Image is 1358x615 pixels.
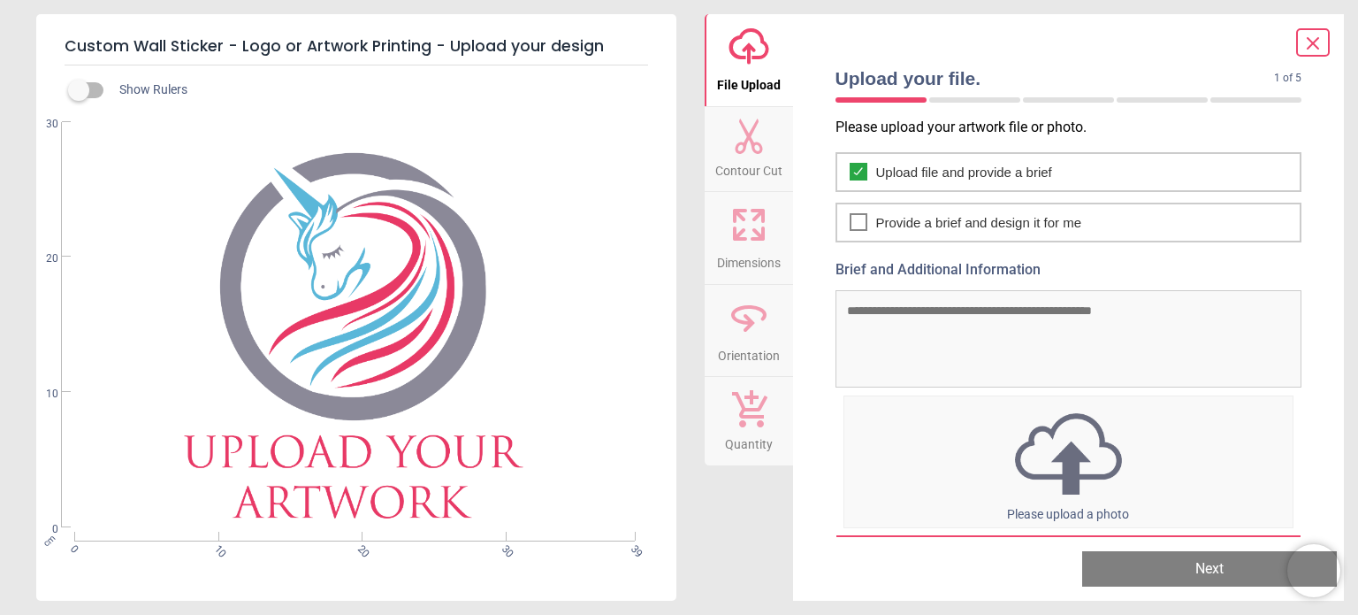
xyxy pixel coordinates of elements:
span: Please upload a photo [1007,507,1129,521]
span: Contour Cut [715,154,782,181]
span: 20 [25,251,58,266]
button: Contour Cut [705,107,793,192]
span: 0 [66,542,78,554]
p: Please upload your artwork file or photo. [835,118,1316,137]
div: Upload File [836,535,1301,571]
button: Dimensions [705,192,793,284]
span: 10 [210,542,222,554]
span: cm [42,533,57,549]
button: Next [1082,551,1337,587]
span: 39 [627,542,638,554]
span: Orientation [718,339,780,365]
span: Provide a brief and design it for me [876,213,1082,232]
div: Show Rulers [79,80,676,101]
h5: Custom Wall Sticker - Logo or Artwork Printing - Upload your design [65,28,648,65]
span: File Upload [717,68,781,95]
span: 30 [498,542,509,554]
img: upload icon [844,408,1293,500]
button: File Upload [705,14,793,106]
span: Upload your file. [835,65,1275,91]
iframe: Brevo live chat [1287,544,1340,597]
label: Brief and Additional Information [835,260,1302,280]
span: 1 of 5 [1274,71,1301,86]
span: 30 [25,117,58,132]
button: Orientation [705,285,793,377]
span: Quantity [725,427,773,454]
span: 0 [25,522,58,537]
span: 10 [25,387,58,402]
button: Quantity [705,377,793,465]
span: Dimensions [717,246,781,273]
span: Upload file and provide a brief [876,163,1052,181]
span: 20 [354,542,365,554]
